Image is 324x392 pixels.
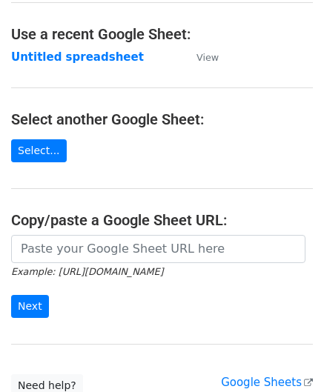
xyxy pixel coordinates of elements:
[11,211,313,229] h4: Copy/paste a Google Sheet URL:
[182,50,219,64] a: View
[250,321,324,392] iframe: Chat Widget
[11,25,313,43] h4: Use a recent Google Sheet:
[11,295,49,318] input: Next
[196,52,219,63] small: View
[11,110,313,128] h4: Select another Google Sheet:
[11,235,305,263] input: Paste your Google Sheet URL here
[11,139,67,162] a: Select...
[221,376,313,389] a: Google Sheets
[11,266,163,277] small: Example: [URL][DOMAIN_NAME]
[11,50,144,64] a: Untitled spreadsheet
